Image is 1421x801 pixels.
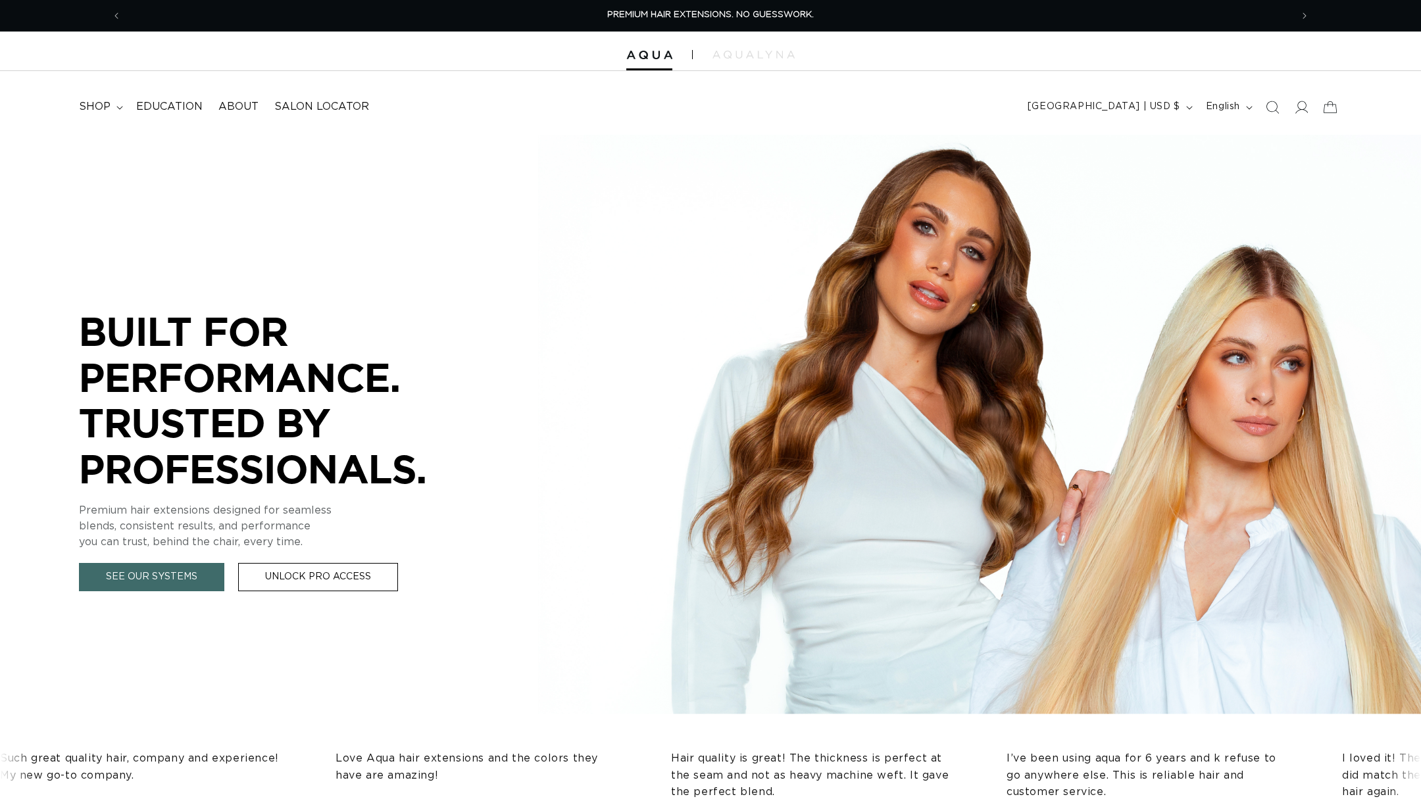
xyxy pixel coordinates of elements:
[71,92,128,122] summary: shop
[333,750,616,784] p: Love Aqua hair extensions and the colors they have are amazing!
[1198,95,1258,120] button: English
[1028,100,1180,114] span: [GEOGRAPHIC_DATA] | USD $
[238,563,398,591] a: Unlock Pro Access
[1258,93,1287,122] summary: Search
[607,11,814,19] span: PREMIUM HAIR EXTENSIONS. NO GUESSWORK.
[79,563,224,591] a: See Our Systems
[668,750,951,801] p: Hair quality is great! The thickness is perfect at the seam and not as heavy machine weft. It gav...
[211,92,266,122] a: About
[266,92,377,122] a: Salon Locator
[626,51,672,60] img: Aqua Hair Extensions
[274,100,369,114] span: Salon Locator
[1206,100,1240,114] span: English
[128,92,211,122] a: Education
[218,100,259,114] span: About
[79,502,474,550] p: Premium hair extensions designed for seamless blends, consistent results, and performance you can...
[1020,95,1198,120] button: [GEOGRAPHIC_DATA] | USD $
[102,3,131,28] button: Previous announcement
[136,100,203,114] span: Education
[79,308,474,491] p: BUILT FOR PERFORMANCE. TRUSTED BY PROFESSIONALS.
[1290,3,1319,28] button: Next announcement
[1004,750,1287,801] p: I’ve been using aqua for 6 years and k refuse to go anywhere else. This is reliable hair and cust...
[712,51,795,59] img: aqualyna.com
[79,100,111,114] span: shop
